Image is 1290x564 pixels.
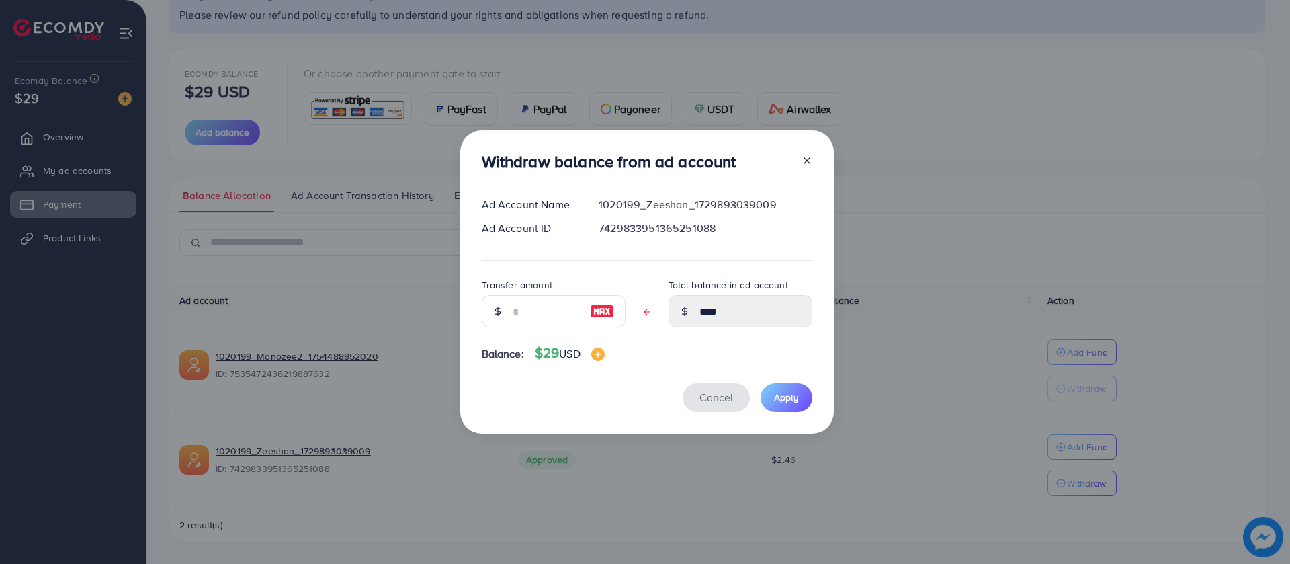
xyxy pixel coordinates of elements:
img: image [591,348,605,361]
span: Apply [774,391,799,404]
div: Ad Account Name [471,197,589,212]
h3: Withdraw balance from ad account [482,152,736,171]
div: Ad Account ID [471,220,589,236]
button: Cancel [683,383,750,412]
img: image [590,303,614,319]
h4: $29 [535,345,605,362]
div: 7429833951365251088 [588,220,822,236]
span: Balance: [482,346,524,362]
span: USD [559,346,580,361]
button: Apply [761,383,812,412]
div: 1020199_Zeeshan_1729893039009 [588,197,822,212]
label: Total balance in ad account [669,278,788,292]
label: Transfer amount [482,278,552,292]
span: Cancel [699,390,733,405]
